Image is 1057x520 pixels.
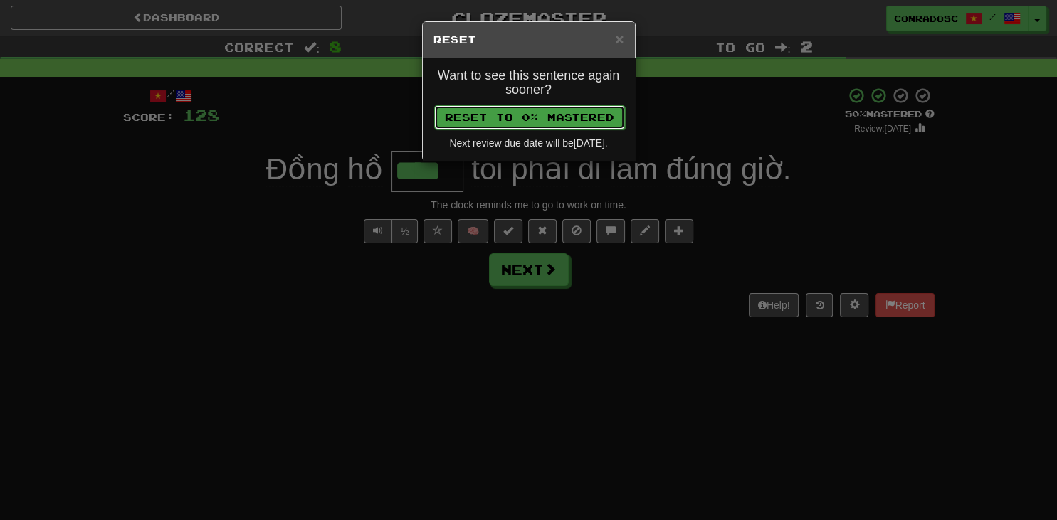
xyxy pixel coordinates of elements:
[434,105,625,129] button: Reset to 0% Mastered
[433,69,624,97] h4: Want to see this sentence again sooner?
[615,31,624,46] button: Close
[433,33,624,47] h5: Reset
[615,31,624,47] span: ×
[433,136,624,150] div: Next review due date will be [DATE] .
